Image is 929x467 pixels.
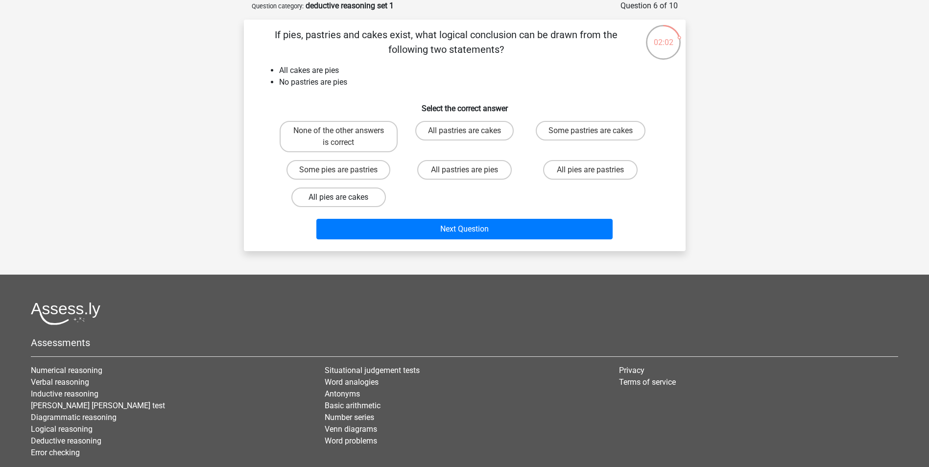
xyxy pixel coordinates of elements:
a: Deductive reasoning [31,436,101,445]
label: All pies are pastries [543,160,638,180]
div: 02:02 [645,24,682,48]
label: All pastries are pies [417,160,512,180]
p: If pies, pastries and cakes exist, what logical conclusion can be drawn from the following two st... [260,27,633,57]
a: Inductive reasoning [31,389,98,398]
a: Venn diagrams [325,424,377,434]
li: No pastries are pies [279,76,670,88]
label: All pies are cakes [291,187,386,207]
button: Next Question [316,219,613,239]
h5: Assessments [31,337,898,349]
a: Logical reasoning [31,424,93,434]
a: Diagrammatic reasoning [31,413,117,422]
a: [PERSON_NAME] [PERSON_NAME] test [31,401,165,410]
a: Verbal reasoning [31,377,89,387]
a: Antonyms [325,389,360,398]
label: All pastries are cakes [415,121,514,140]
label: Some pies are pastries [286,160,390,180]
label: Some pastries are cakes [536,121,645,140]
a: Number series [325,413,374,422]
small: Question category: [252,2,304,10]
img: Assessly logo [31,302,100,325]
a: Terms of service [619,377,676,387]
a: Privacy [619,366,644,375]
h6: Select the correct answer [260,96,670,113]
a: Numerical reasoning [31,366,102,375]
a: Word analogies [325,377,379,387]
label: None of the other answers is correct [280,121,398,152]
a: Word problems [325,436,377,445]
a: Situational judgement tests [325,366,420,375]
strong: deductive reasoning set 1 [306,1,394,10]
li: All cakes are pies [279,65,670,76]
a: Error checking [31,448,80,457]
a: Basic arithmetic [325,401,381,410]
